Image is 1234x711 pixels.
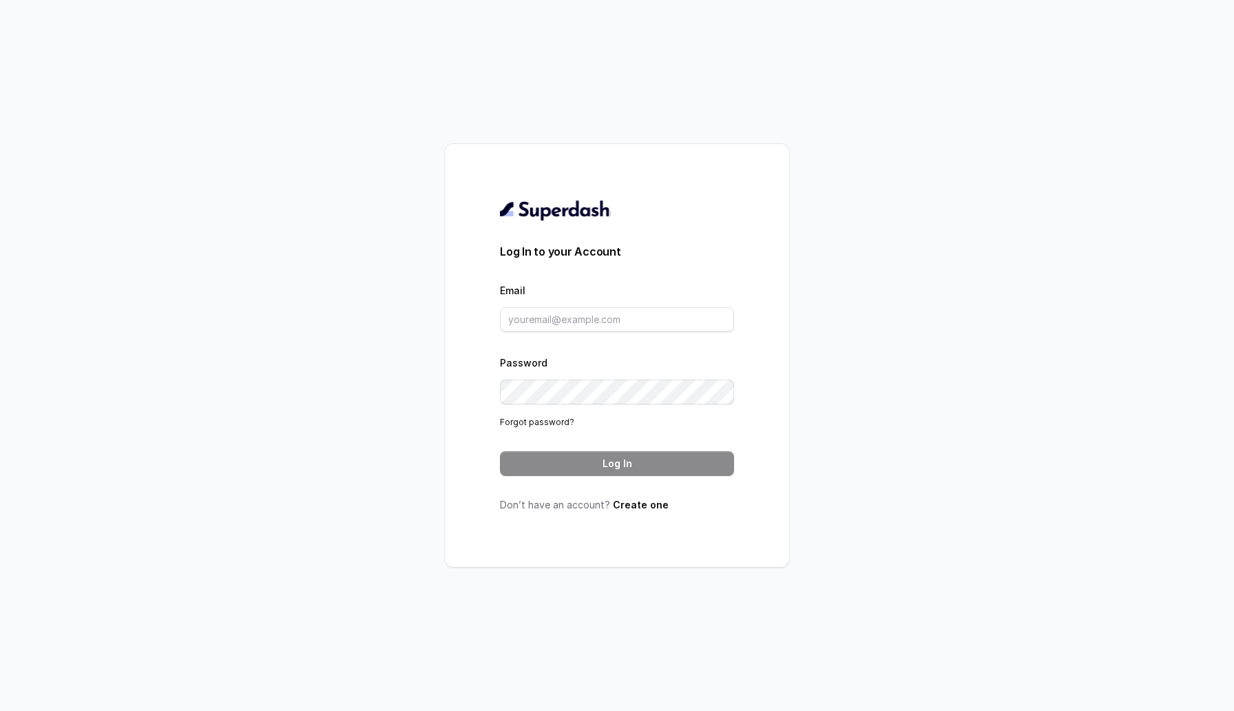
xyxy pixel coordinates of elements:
h3: Log In to your Account [500,243,734,260]
button: Log In [500,451,734,476]
label: Email [500,285,525,296]
a: Create one [613,499,669,511]
p: Don’t have an account? [500,498,734,512]
input: youremail@example.com [500,307,734,332]
img: light.svg [500,199,611,221]
a: Forgot password? [500,417,574,427]
label: Password [500,357,547,369]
